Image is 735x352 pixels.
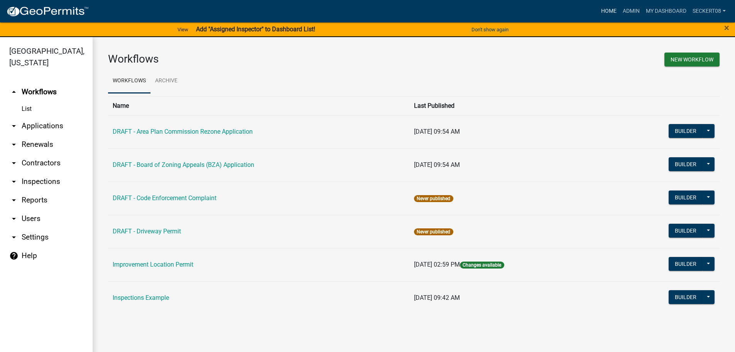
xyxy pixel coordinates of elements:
[724,22,729,33] span: ×
[414,261,460,268] span: [DATE] 02:59 PM
[9,251,19,260] i: help
[9,214,19,223] i: arrow_drop_down
[669,190,703,204] button: Builder
[689,4,729,19] a: seckert08
[669,257,703,271] button: Builder
[724,23,729,32] button: Close
[113,194,216,202] a: DRAFT - Code Enforcement Complaint
[414,228,453,235] span: Never published
[9,87,19,97] i: arrow_drop_up
[108,69,150,94] a: Workflows
[174,23,191,36] a: View
[664,53,720,66] button: New Workflow
[9,233,19,242] i: arrow_drop_down
[9,177,19,186] i: arrow_drop_down
[643,4,689,19] a: My Dashboard
[620,4,643,19] a: Admin
[9,140,19,149] i: arrow_drop_down
[460,262,504,269] span: Changes available
[669,157,703,171] button: Builder
[414,195,453,202] span: Never published
[9,196,19,205] i: arrow_drop_down
[113,228,181,235] a: DRAFT - Driveway Permit
[196,26,315,33] strong: Add "Assigned Inspector" to Dashboard List!
[9,121,19,131] i: arrow_drop_down
[414,161,460,168] span: [DATE] 09:54 AM
[108,53,408,66] h3: Workflows
[598,4,620,19] a: Home
[150,69,182,94] a: Archive
[113,161,254,168] a: DRAFT - Board of Zoning Appeals (BZA) Application
[9,158,19,168] i: arrow_drop_down
[113,261,193,268] a: Improvement Location Permit
[108,96,409,115] th: Name
[669,290,703,304] button: Builder
[113,294,169,301] a: Inspections Example
[669,224,703,238] button: Builder
[468,23,512,36] button: Don't show again
[409,96,608,115] th: Last Published
[113,128,253,135] a: DRAFT - Area Plan Commission Rezone Application
[669,124,703,138] button: Builder
[414,294,460,301] span: [DATE] 09:42 AM
[414,128,460,135] span: [DATE] 09:54 AM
